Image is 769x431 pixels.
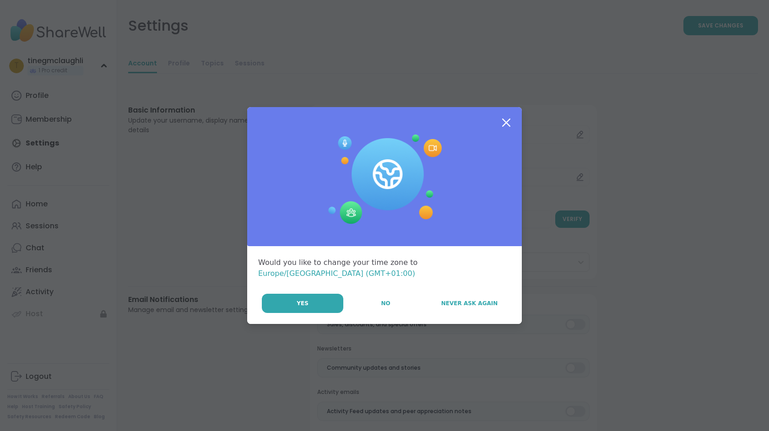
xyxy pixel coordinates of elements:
[381,299,390,307] span: No
[297,299,309,307] span: Yes
[262,294,343,313] button: Yes
[258,257,511,279] div: Would you like to change your time zone to
[344,294,427,313] button: No
[327,135,442,224] img: Session Experience
[428,294,511,313] button: Never Ask Again
[441,299,498,307] span: Never Ask Again
[258,269,415,278] span: Europe/[GEOGRAPHIC_DATA] (GMT+01:00)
